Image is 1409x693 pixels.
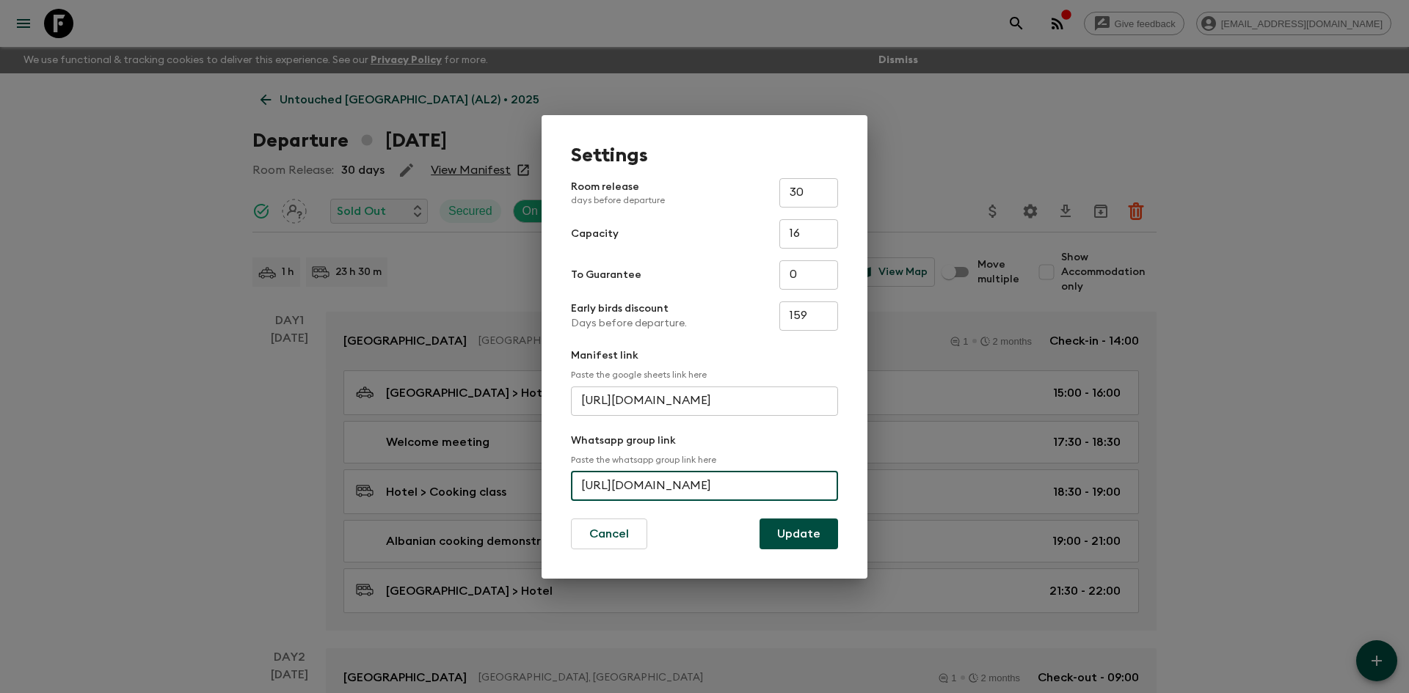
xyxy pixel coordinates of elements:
[571,194,665,206] p: days before departure
[571,301,687,316] p: Early birds discount
[571,369,838,381] p: Paste the google sheets link here
[760,518,838,549] button: Update
[779,219,838,249] input: e.g. 14
[779,301,838,331] input: e.g. 180
[571,268,641,282] p: To Guarantee
[571,227,619,241] p: Capacity
[571,433,838,448] p: Whatsapp group link
[571,316,687,331] p: Days before departure.
[571,518,647,549] button: Cancel
[779,260,838,290] input: e.g. 4
[571,454,838,466] p: Paste the whatsapp group link here
[571,386,838,416] input: e.g. https://docs.google.com/spreadsheets/d/1P7Zz9v8J0vXy1Q/edit#gid=0
[571,348,838,363] p: Manifest link
[779,178,838,208] input: e.g. 30
[571,144,838,166] h1: Settings
[571,180,665,206] p: Room release
[571,472,838,501] input: e.g. https://chat.whatsapp.com/...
